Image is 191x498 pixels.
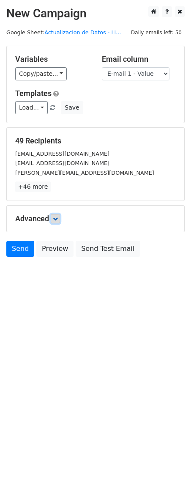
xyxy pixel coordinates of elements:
small: Google Sheet: [6,29,121,36]
iframe: Chat Widget [149,457,191,498]
a: Templates [15,89,52,98]
a: Load... [15,101,48,114]
h2: New Campaign [6,6,185,21]
button: Save [61,101,83,114]
span: Daily emails left: 50 [128,28,185,37]
small: [EMAIL_ADDRESS][DOMAIN_NAME] [15,151,109,157]
small: [EMAIL_ADDRESS][DOMAIN_NAME] [15,160,109,166]
a: Actualizacion de Datos - LI... [44,29,121,36]
a: +46 more [15,182,51,192]
h5: 49 Recipients [15,136,176,146]
a: Send Test Email [76,241,140,257]
a: Daily emails left: 50 [128,29,185,36]
h5: Advanced [15,214,176,223]
h5: Email column [102,55,176,64]
a: Send [6,241,34,257]
h5: Variables [15,55,89,64]
a: Copy/paste... [15,67,67,80]
small: [PERSON_NAME][EMAIL_ADDRESS][DOMAIN_NAME] [15,170,154,176]
a: Preview [36,241,74,257]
